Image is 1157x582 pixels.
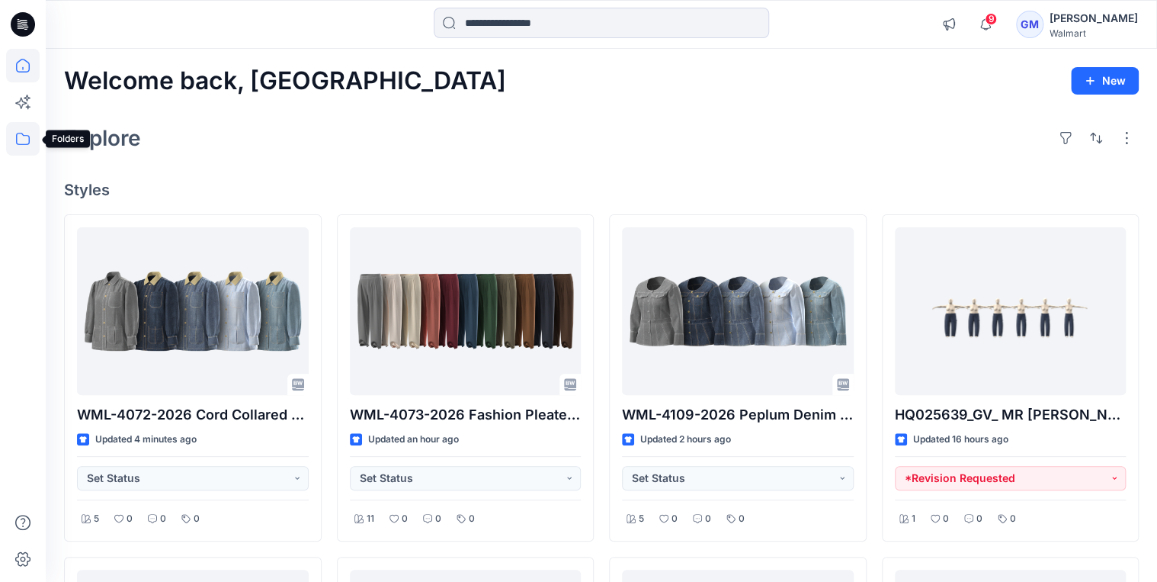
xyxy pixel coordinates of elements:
[976,511,982,527] p: 0
[1071,67,1139,95] button: New
[194,511,200,527] p: 0
[127,511,133,527] p: 0
[943,511,949,527] p: 0
[77,227,309,395] a: WML-4072-2026 Cord Collared Barn Jacket
[64,181,1139,199] h4: Styles
[1050,9,1138,27] div: [PERSON_NAME]
[913,432,1008,448] p: Updated 16 hours ago
[350,404,582,426] p: WML-4073-2026 Fashion Pleated Pant
[622,227,854,395] a: WML-4109-2026 Peplum Denim Jacket
[705,511,711,527] p: 0
[671,511,678,527] p: 0
[95,432,197,448] p: Updated 4 minutes ago
[639,511,644,527] p: 5
[895,227,1127,395] a: HQ025639_GV_ MR Barrel Leg Jean
[469,511,475,527] p: 0
[94,511,99,527] p: 5
[402,511,408,527] p: 0
[1050,27,1138,39] div: Walmart
[64,67,506,95] h2: Welcome back, [GEOGRAPHIC_DATA]
[739,511,745,527] p: 0
[435,511,441,527] p: 0
[367,511,374,527] p: 11
[64,126,141,150] h2: Explore
[77,404,309,426] p: WML-4072-2026 Cord Collared Barn Jacket
[640,432,731,448] p: Updated 2 hours ago
[985,13,997,25] span: 9
[350,227,582,395] a: WML-4073-2026 Fashion Pleated Pant
[895,404,1127,426] p: HQ025639_GV_ MR [PERSON_NAME]
[912,511,915,527] p: 1
[622,404,854,426] p: WML-4109-2026 Peplum Denim Jacket
[1010,511,1016,527] p: 0
[1016,11,1043,38] div: GM
[368,432,459,448] p: Updated an hour ago
[160,511,166,527] p: 0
